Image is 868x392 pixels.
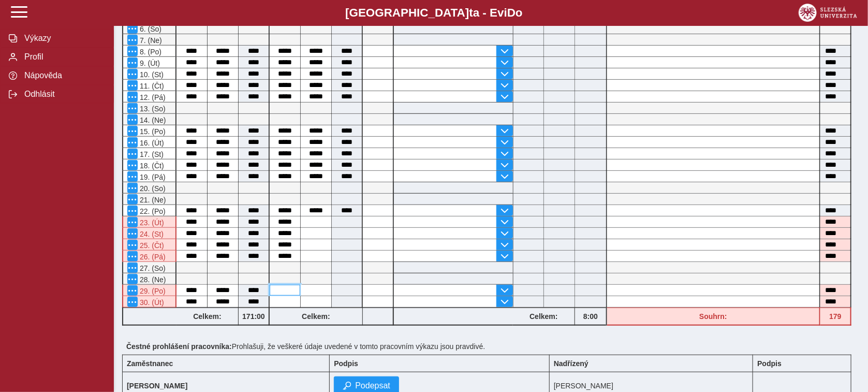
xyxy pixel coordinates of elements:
span: 16. (Út) [138,139,164,147]
span: 13. (So) [138,105,166,113]
span: Podepsat [355,381,390,390]
span: 6. (So) [138,25,161,33]
button: Menu [127,194,138,205]
span: 14. (Ne) [138,116,166,124]
span: 30. (Út) [138,298,164,307]
b: 179 [820,312,850,321]
b: [GEOGRAPHIC_DATA] a - Evi [31,6,837,20]
span: Profil [21,52,105,62]
b: Celkem: [513,312,575,321]
b: Podpis [757,359,782,368]
button: Menu [127,217,138,227]
button: Menu [127,206,138,216]
b: Celkem: [270,312,362,321]
span: D [507,6,516,19]
button: Menu [127,297,138,307]
div: Po 6 hodinách nepřetržité práce je nutná přestávka v práci na jídlo a oddech v trvání nejméně 30 ... [122,228,176,239]
span: 7. (Ne) [138,36,162,45]
button: Menu [127,171,138,182]
button: Menu [127,149,138,159]
b: Nadřízený [554,359,589,368]
div: Po 6 hodinách nepřetržité práce je nutná přestávka v práci na jídlo a oddech v trvání nejméně 30 ... [122,239,176,251]
span: 25. (Čt) [138,241,164,250]
button: Menu [127,183,138,193]
button: Menu [127,69,138,79]
span: Výkazy [21,34,105,43]
button: Menu [127,251,138,262]
b: 8:00 [575,312,606,321]
button: Menu [127,46,138,56]
span: 11. (Čt) [138,82,164,90]
span: 12. (Pá) [138,93,166,101]
div: Po 6 hodinách nepřetržité práce je nutná přestávka v práci na jídlo a oddech v trvání nejméně 30 ... [122,285,176,296]
span: t [469,6,473,19]
button: Menu [127,285,138,296]
b: Celkem: [176,312,238,321]
button: Menu [127,240,138,250]
button: Menu [127,103,138,113]
span: 19. (Pá) [138,173,166,181]
b: Čestné prohlášení pracovníka: [126,342,232,351]
span: 27. (So) [138,264,166,272]
span: 9. (Út) [138,59,160,67]
span: 18. (Čt) [138,162,164,170]
button: Menu [127,228,138,239]
span: 24. (St) [138,230,164,238]
b: [PERSON_NAME] [127,382,187,390]
button: Menu [127,160,138,170]
b: 171:00 [239,312,269,321]
button: Menu [127,114,138,125]
span: 21. (Ne) [138,196,166,204]
button: Menu [127,274,138,284]
span: 20. (So) [138,184,166,193]
span: 28. (Ne) [138,275,166,284]
span: 10. (St) [138,70,164,79]
div: Prohlašuji, že veškeré údaje uvedené v tomto pracovním výkazu jsou pravdivé. [122,338,860,355]
button: Menu [127,92,138,102]
span: o [516,6,523,19]
b: Podpis [334,359,358,368]
button: Menu [127,263,138,273]
button: Menu [127,23,138,34]
span: 29. (Po) [138,287,166,295]
button: Menu [127,137,138,148]
span: 8. (Po) [138,48,161,56]
button: Menu [127,35,138,45]
div: Po 6 hodinách nepřetržité práce je nutná přestávka v práci na jídlo a oddech v trvání nejméně 30 ... [122,296,176,308]
img: logo_web_su.png [799,4,857,22]
b: Souhrn: [699,312,727,321]
button: Menu [127,126,138,136]
div: Po 6 hodinách nepřetržité práce je nutná přestávka v práci na jídlo a oddech v trvání nejméně 30 ... [122,251,176,262]
span: 23. (Út) [138,219,164,227]
b: Zaměstnanec [127,359,173,368]
button: Menu [127,80,138,91]
span: 26. (Pá) [138,253,166,261]
span: Nápověda [21,71,105,80]
span: Odhlásit [21,90,105,99]
span: 22. (Po) [138,207,166,215]
span: 17. (St) [138,150,164,158]
button: Menu [127,57,138,68]
div: Fond pracovní doby (176 h) a součet hodin (179 h) se neshodují! [820,308,851,326]
span: 15. (Po) [138,127,166,136]
div: Fond pracovní doby (176 h) a součet hodin (179 h) se neshodují! [607,308,820,326]
div: Po 6 hodinách nepřetržité práce je nutná přestávka v práci na jídlo a oddech v trvání nejméně 30 ... [122,216,176,228]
